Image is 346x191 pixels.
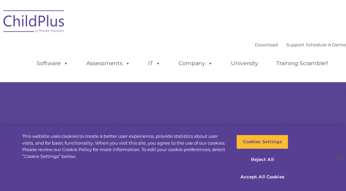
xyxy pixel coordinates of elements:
[22,133,226,160] div: This website uses cookies to create a better user experience, provide statistics about user visit...
[30,57,75,70] a: Software
[255,42,346,47] font: |
[236,135,288,149] button: Cookies Settings
[172,57,220,70] a: Company
[236,170,288,184] button: Accept All Cookies
[255,42,278,47] a: Download
[269,57,335,70] a: Training Scramble!!
[331,151,346,166] button: Close
[141,57,167,70] a: IT
[306,42,346,47] a: Schedule A Demo
[236,152,288,167] button: Reject All
[286,42,304,47] a: Support
[224,57,265,70] a: University
[80,57,137,70] a: Assessments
